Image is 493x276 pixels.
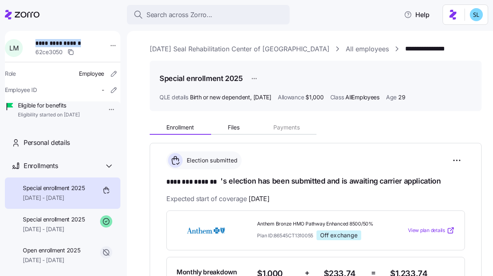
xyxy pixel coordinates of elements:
[257,232,313,239] span: Plan ID: 86545CT1310055
[9,45,18,51] span: L M
[346,44,389,54] a: All employees
[398,93,405,101] span: 29
[24,161,58,171] span: Enrollments
[159,73,243,83] h1: Special enrollment 2025
[177,221,235,240] img: Anthem
[23,246,80,254] span: Open enrollment 2025
[397,7,436,23] button: Help
[23,256,80,264] span: [DATE] - [DATE]
[23,194,85,202] span: [DATE] - [DATE]
[5,86,37,94] span: Employee ID
[228,125,240,130] span: Files
[408,226,455,234] a: View plan details
[249,194,269,204] span: [DATE]
[345,93,380,101] span: AllEmployees
[79,70,104,78] span: Employee
[127,5,290,24] button: Search across Zorro...
[166,125,194,130] span: Enrollment
[273,125,300,130] span: Payments
[470,8,483,21] img: 7c620d928e46699fcfb78cede4daf1d1
[320,232,358,239] span: Off exchange
[150,44,329,54] a: [DATE] Seal Rehabilitation Center of [GEOGRAPHIC_DATA]
[23,215,85,223] span: Special enrollment 2025
[5,70,16,78] span: Role
[330,93,344,101] span: Class
[146,10,212,20] span: Search across Zorro...
[102,86,104,94] span: -
[23,184,85,192] span: Special enrollment 2025
[278,93,304,101] span: Allowance
[184,156,238,164] span: Election submitted
[35,48,63,56] span: 62ce3050
[23,225,85,233] span: [DATE] - [DATE]
[386,93,397,101] span: Age
[166,194,269,204] span: Expected start of coverage
[305,93,323,101] span: $1,000
[257,221,384,228] span: Anthem Bronze HMO Pathway Enhanced 8500/50%
[159,93,188,101] span: QLE details
[24,138,70,148] span: Personal details
[166,176,465,187] h1: 's election has been submitted and is awaiting carrier application
[18,101,80,110] span: Eligible for benefits
[253,93,271,101] span: [DATE]
[404,10,430,20] span: Help
[18,112,80,118] span: Eligibility started on [DATE]
[190,93,271,101] span: Birth or new dependent ,
[408,227,445,234] span: View plan details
